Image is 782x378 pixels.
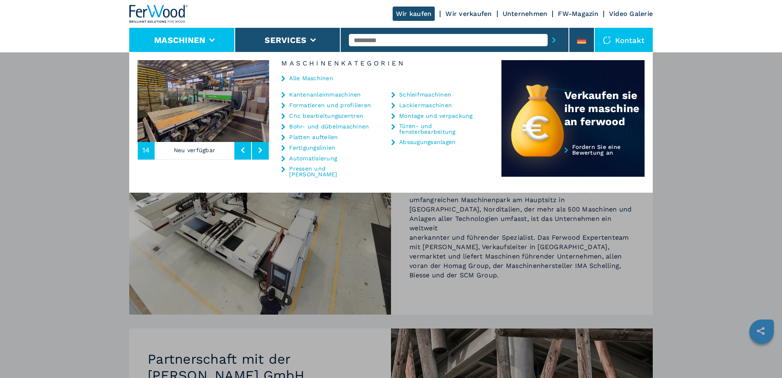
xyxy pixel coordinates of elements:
a: Türen- und fensterbearbeitung [399,123,481,135]
a: Kantenanleimmaschinen [289,92,361,97]
a: Automatisierung [289,155,337,161]
button: Services [265,35,306,45]
a: FW-Magazin [558,10,598,18]
div: Verkaufen sie ihre maschine an ferwood [564,89,645,128]
div: Kontakt [595,28,653,52]
a: Lackiermaschinen [399,102,452,108]
a: Bohr- und dübelmaschinen [289,124,369,129]
p: Neu verfügbar [155,141,235,160]
img: Ferwood [129,5,188,23]
img: Kontakt [603,36,611,44]
a: Montage und verpackung [399,113,473,119]
a: Unternehmen [503,10,548,18]
a: Wir verkaufen [445,10,492,18]
a: Pressen und [PERSON_NAME] [289,166,371,177]
a: Absaugungsanlagen [399,139,456,145]
a: Alle Maschinen [289,75,333,81]
img: image [137,60,269,142]
a: Wir kaufen [393,7,435,21]
h6: Maschinenkategorien [269,60,501,67]
a: Video Galerie [609,10,653,18]
a: Fordern Sie eine Bewertung an [501,144,645,177]
button: Maschinen [154,35,205,45]
img: image [269,60,401,142]
a: Fertigungslinien [289,145,335,151]
a: Schleifmaschinen [399,92,451,97]
span: 14 [142,146,150,154]
a: Formatieren und profilieren [289,102,371,108]
a: Platten aufteilen [289,134,338,140]
a: Cnc bearbeitungszentren [289,113,363,119]
button: submit-button [548,31,560,49]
